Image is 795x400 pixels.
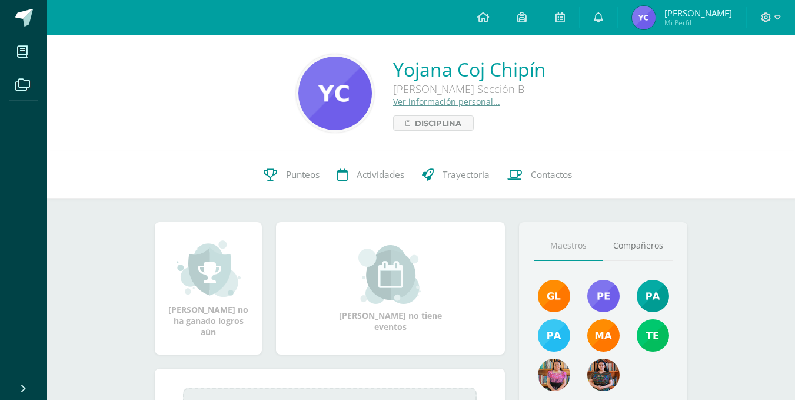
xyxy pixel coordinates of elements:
img: 560278503d4ca08c21e9c7cd40ba0529.png [587,319,620,352]
span: Punteos [286,168,320,181]
img: f478d08ad3f1f0ce51b70bf43961b330.png [637,319,669,352]
a: Actividades [328,151,413,199]
a: Compañeros [603,231,673,261]
img: 3c67571ce50f9dae07b8b8342f80844c.png [632,6,656,29]
span: Disciplina [415,116,461,130]
span: Trayectoria [443,168,490,181]
div: [PERSON_NAME] Sección B [393,82,546,96]
div: [PERSON_NAME] no tiene eventos [332,245,450,332]
img: 40c28ce654064086a0d3fb3093eec86e.png [637,280,669,312]
a: Ver información personal... [393,96,500,107]
img: 9415236c11b407c30b1d0c6162eb2ece.png [298,57,372,130]
a: Punteos [255,151,328,199]
a: Trayectoria [413,151,498,199]
a: Yojana Coj Chipín [393,57,546,82]
span: Mi Perfil [664,18,732,28]
img: 3965800a07ef04a8d3498c739e44ef8a.png [538,359,570,391]
img: achievement_small.png [177,239,241,298]
img: 96169a482c0de6f8e254ca41c8b0a7b1.png [587,359,620,391]
div: [PERSON_NAME] no ha ganado logros aún [167,239,250,338]
img: 895b5ece1ed178905445368d61b5ce67.png [538,280,570,312]
img: event_small.png [358,245,423,304]
a: Contactos [498,151,581,199]
span: [PERSON_NAME] [664,7,732,19]
a: Disciplina [393,115,474,131]
img: d0514ac6eaaedef5318872dd8b40be23.png [538,319,570,352]
span: Contactos [531,168,572,181]
a: Maestros [534,231,603,261]
span: Actividades [357,168,404,181]
img: 901d3a81a60619ba26076f020600640f.png [587,280,620,312]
